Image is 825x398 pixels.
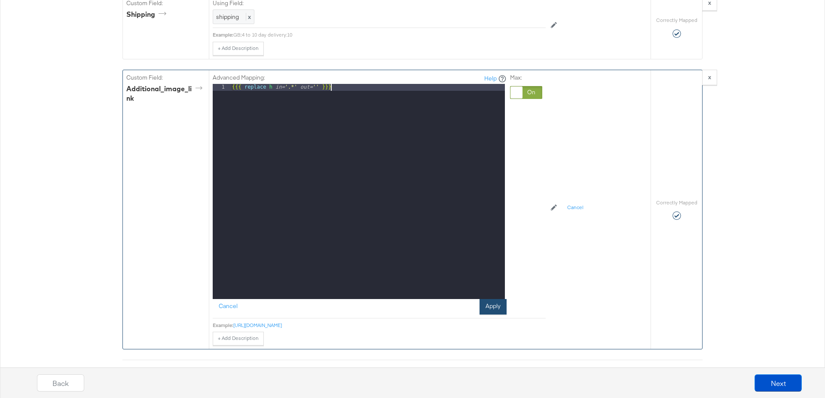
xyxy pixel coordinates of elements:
a: [URL][DOMAIN_NAME] [233,322,282,328]
button: Cancel [213,299,244,315]
label: Max: [510,74,542,82]
a: Help [484,74,497,83]
label: Custom Field: [126,74,205,82]
button: Back [37,374,84,392]
label: Correctly Mapped [656,199,697,206]
button: Next [755,374,802,392]
label: Correctly Mapped [656,17,697,24]
span: shipping [216,13,239,21]
div: 1 [213,84,230,91]
div: Example: [213,322,233,329]
div: shipping [126,9,169,19]
div: additional_image_link [126,84,205,104]
button: x [702,70,717,85]
span: x [246,13,251,21]
button: Cancel [562,201,589,215]
div: GB::4 to 10 day delivery:10 [233,31,546,38]
button: Apply [480,299,507,315]
div: Example: [213,31,233,38]
strong: x [708,73,711,81]
button: + Add Description [213,42,264,56]
label: Advanced Mapping: [213,74,265,82]
button: + Add Description [213,332,264,346]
